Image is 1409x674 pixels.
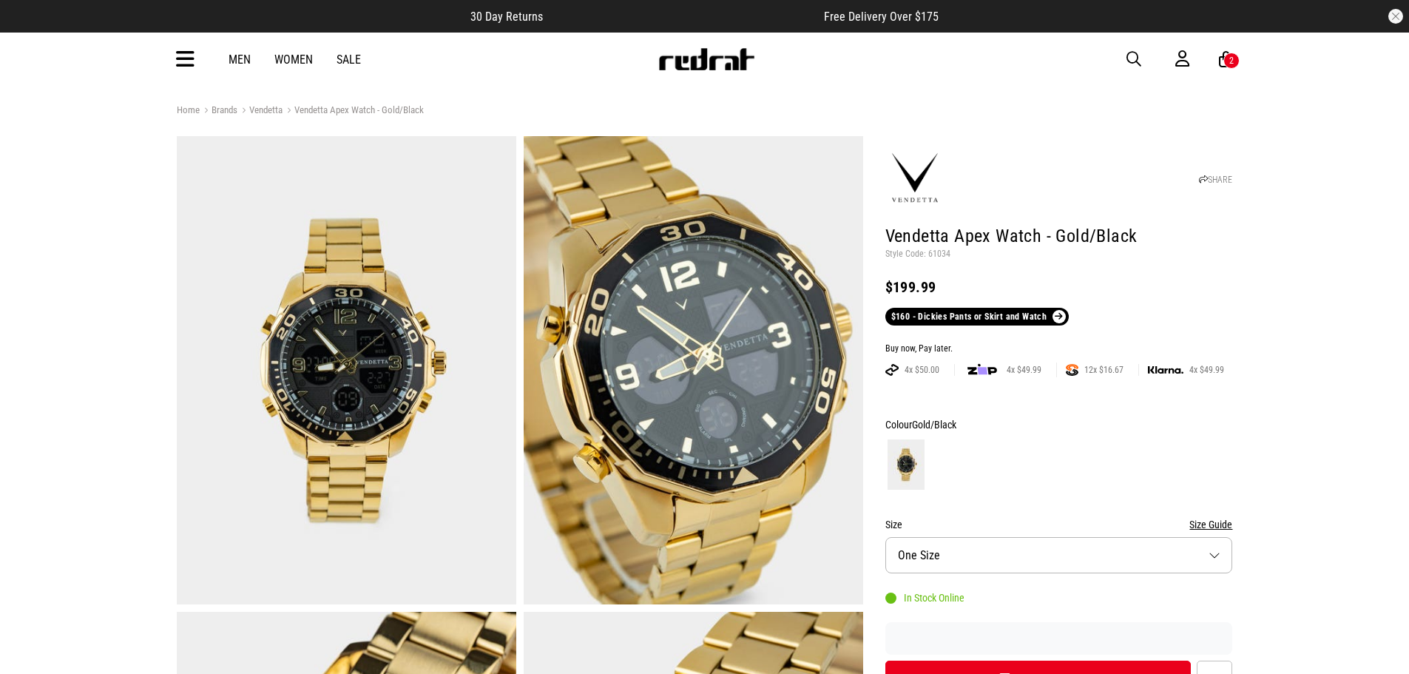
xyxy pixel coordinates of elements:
img: SPLITPAY [1066,364,1078,376]
img: Vendetta [885,149,945,208]
img: Gold/Black [888,439,925,490]
img: AFTERPAY [885,364,899,376]
iframe: Customer reviews powered by Trustpilot [572,9,794,24]
img: Vendetta Apex Watch - Gold/black in Multi [524,136,863,604]
span: 12x $16.67 [1078,364,1129,376]
a: 2 [1219,52,1233,67]
span: 4x $50.00 [899,364,945,376]
img: Redrat logo [658,48,755,70]
img: zip [967,363,997,377]
span: 30 Day Returns [470,10,543,24]
a: Men [229,53,251,67]
button: Size Guide [1189,516,1232,533]
span: Free Delivery Over $175 [824,10,939,24]
div: 2 [1229,55,1234,66]
span: Gold/Black [912,419,956,431]
span: One Size [898,548,940,562]
a: $160 - Dickies Pants or Skirt and Watch [885,308,1069,326]
span: 4x $49.99 [1183,364,1230,376]
a: SHARE [1199,175,1232,185]
a: Vendetta [237,104,283,118]
img: KLARNA [1148,366,1183,374]
div: In Stock Online [885,592,964,604]
a: Home [177,104,200,115]
div: Buy now, Pay later. [885,343,1233,355]
div: Colour [885,416,1233,434]
button: One Size [885,537,1233,573]
div: $199.99 [885,278,1233,296]
h1: Vendetta Apex Watch - Gold/Black [885,225,1233,249]
a: Brands [200,104,237,118]
iframe: Customer reviews powered by Trustpilot [885,631,1233,646]
a: Women [274,53,313,67]
span: 4x $49.99 [1001,364,1047,376]
a: Sale [337,53,361,67]
img: Vendetta Apex Watch - Gold/black in Multi [177,136,516,604]
a: Vendetta Apex Watch - Gold/Black [283,104,424,118]
div: Size [885,516,1233,533]
p: Style Code: 61034 [885,249,1233,260]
